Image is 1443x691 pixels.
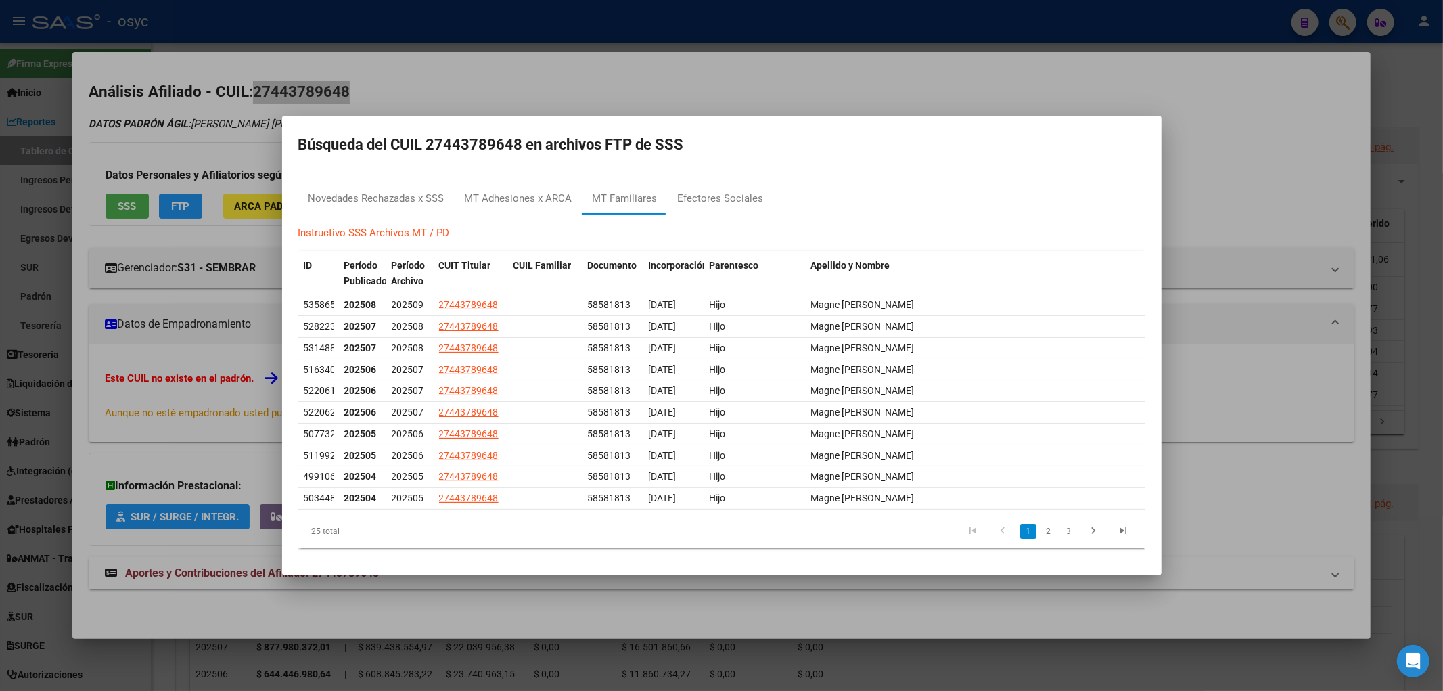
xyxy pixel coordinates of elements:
[439,450,499,461] span: 27443789648
[588,385,631,396] span: 58581813
[1040,524,1057,539] a: 2
[710,299,726,310] span: Hijo
[344,385,377,396] strong: 202506
[811,428,915,439] span: Magne [PERSON_NAME]
[961,524,986,539] a: go to first page
[649,364,677,375] span: [DATE]
[344,471,377,482] strong: 202504
[811,493,915,504] span: Magne [PERSON_NAME]
[304,321,336,332] span: 528223
[649,407,677,418] span: [DATE]
[649,260,708,271] span: Incorporación
[439,364,499,375] span: 27443789648
[304,407,336,418] span: 522062
[588,450,631,461] span: 58581813
[811,385,915,396] span: Magne [PERSON_NAME]
[392,342,424,353] span: 202508
[649,493,677,504] span: [DATE]
[649,428,677,439] span: [DATE]
[439,407,499,418] span: 27443789648
[1038,520,1059,543] li: page 2
[643,251,704,296] datatable-header-cell: Incorporación
[304,299,336,310] span: 535865
[344,321,377,332] strong: 202507
[1018,520,1038,543] li: page 1
[1061,524,1077,539] a: 3
[710,342,726,353] span: Hijo
[811,299,915,310] span: Magne [PERSON_NAME]
[1111,524,1137,539] a: go to last page
[811,260,890,271] span: Apellido y Nombre
[513,260,572,271] span: CUIL Familiar
[392,428,424,439] span: 202506
[392,299,424,310] span: 202509
[344,407,377,418] strong: 202506
[588,407,631,418] span: 58581813
[710,428,726,439] span: Hijo
[304,342,336,353] span: 531488
[508,251,582,296] datatable-header-cell: CUIL Familiar
[593,191,658,206] div: MT Familiares
[392,260,426,286] span: Período Archivo
[588,493,631,504] span: 58581813
[392,493,424,504] span: 202505
[308,191,444,206] div: Novedades Rechazadas x SSS
[811,364,915,375] span: Magne [PERSON_NAME]
[710,385,726,396] span: Hijo
[439,493,499,504] span: 27443789648
[304,364,336,375] span: 516340
[649,471,677,482] span: [DATE]
[392,385,424,396] span: 202507
[1059,520,1079,543] li: page 3
[439,299,499,310] span: 27443789648
[678,191,764,206] div: Efectores Sociales
[465,191,572,206] div: MT Adhesiones x ARCA
[392,407,424,418] span: 202507
[304,471,336,482] span: 499106
[344,450,377,461] strong: 202505
[710,407,726,418] span: Hijo
[439,342,499,353] span: 27443789648
[339,251,386,296] datatable-header-cell: Período Publicado
[588,342,631,353] span: 58581813
[649,450,677,461] span: [DATE]
[588,321,631,332] span: 58581813
[811,342,915,353] span: Magne [PERSON_NAME]
[304,450,336,461] span: 511992
[439,260,491,271] span: CUIT Titular
[344,428,377,439] strong: 202505
[386,251,434,296] datatable-header-cell: Período Archivo
[304,385,336,396] span: 522061
[344,299,377,310] strong: 202508
[392,321,424,332] span: 202508
[582,251,643,296] datatable-header-cell: Documento
[344,260,388,286] span: Período Publicado
[649,385,677,396] span: [DATE]
[710,321,726,332] span: Hijo
[588,299,631,310] span: 58581813
[304,428,336,439] span: 507732
[298,227,450,239] a: Instructivo SSS Archivos MT / PD
[304,493,336,504] span: 503448
[710,260,759,271] span: Parentesco
[1081,524,1107,539] a: go to next page
[811,407,915,418] span: Magne [PERSON_NAME]
[710,493,726,504] span: Hijo
[434,251,508,296] datatable-header-cell: CUIT Titular
[588,260,637,271] span: Documento
[392,364,424,375] span: 202507
[1397,645,1429,677] div: Open Intercom Messenger
[439,471,499,482] span: 27443789648
[811,471,915,482] span: Magne [PERSON_NAME]
[710,364,726,375] span: Hijo
[710,450,726,461] span: Hijo
[649,299,677,310] span: [DATE]
[1020,524,1036,539] a: 1
[298,251,339,296] datatable-header-cell: ID
[990,524,1016,539] a: go to previous page
[344,342,377,353] strong: 202507
[588,471,631,482] span: 58581813
[344,364,377,375] strong: 202506
[806,251,1145,296] datatable-header-cell: Apellido y Nombre
[298,132,1145,158] h2: Búsqueda del CUIL 27443789648 en archivos FTP de SSS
